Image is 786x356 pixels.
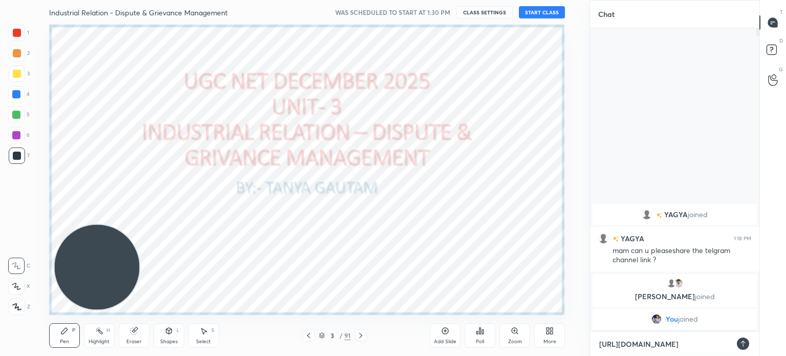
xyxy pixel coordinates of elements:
[327,332,337,339] div: 3
[619,233,644,244] h6: YAGYA
[598,234,608,244] img: default.png
[344,331,351,340] div: 91
[9,66,30,82] div: 3
[642,210,652,220] img: default.png
[106,328,110,333] div: H
[519,6,565,18] button: START CLASS
[9,148,30,164] div: 7
[456,6,513,18] button: CLASS SETTINGS
[339,332,342,339] div: /
[8,278,30,295] div: X
[8,86,30,102] div: 4
[196,339,211,344] div: Select
[8,107,30,123] div: 5
[613,236,619,242] img: no-rating-badge.077c3623.svg
[9,45,30,61] div: 2
[598,336,731,352] textarea: [URL][DOMAIN_NAME]
[72,328,75,333] div: P
[779,66,783,73] p: G
[780,8,783,16] p: T
[8,127,30,143] div: 6
[49,8,228,17] h4: Industrial Relation - Dispute & Grievance Management
[543,339,556,344] div: More
[126,339,142,344] div: Eraser
[688,211,708,219] span: joined
[673,278,684,288] img: 5e515235a67c456ca1e1e03b2ef4c2da.jpg
[335,8,450,17] h5: WAS SCHEDULED TO START AT 1:30 PM
[590,1,623,28] p: Chat
[666,315,678,323] span: You
[590,202,759,331] div: grid
[60,339,69,344] div: Pen
[779,37,783,45] p: D
[695,291,715,301] span: joined
[8,258,30,274] div: C
[508,339,522,344] div: Zoom
[599,292,751,301] p: [PERSON_NAME]
[177,328,180,333] div: L
[651,314,662,324] img: b4263d946f1245789809af6d760ec954.jpg
[89,339,110,344] div: Highlight
[666,278,676,288] img: default.png
[656,213,662,218] img: no-rating-badge.077c3623.svg
[9,299,30,315] div: Z
[160,339,178,344] div: Shapes
[434,339,456,344] div: Add Slide
[476,339,484,344] div: Poll
[211,328,214,333] div: S
[678,315,698,323] span: joined
[613,246,751,265] div: mam can u pleaseshare the telgram channel link ?
[734,236,751,242] div: 1:18 PM
[664,211,688,219] span: YAGYA
[9,25,29,41] div: 1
